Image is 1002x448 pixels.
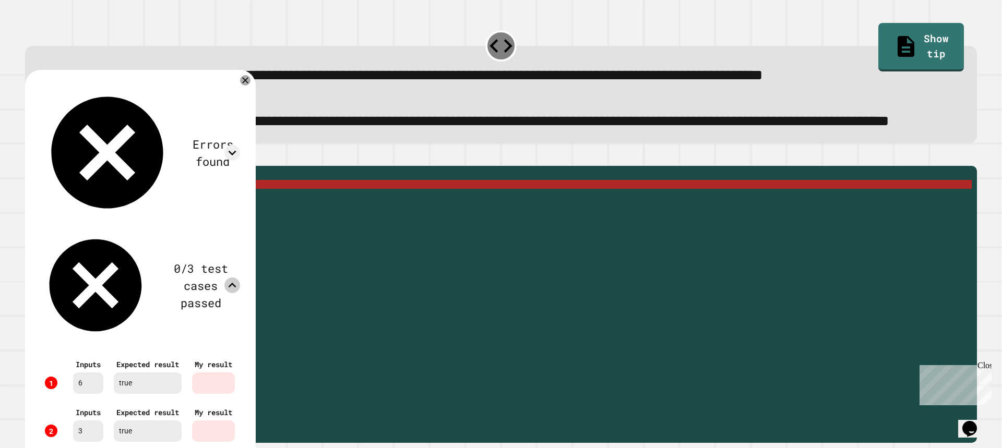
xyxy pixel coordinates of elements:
[45,425,57,437] div: 2
[195,359,232,370] div: My result
[195,407,232,418] div: My result
[116,359,179,370] div: Expected result
[76,407,101,418] div: Inputs
[45,377,57,389] div: 1
[915,361,992,405] iframe: chat widget
[114,420,182,442] div: true
[76,359,101,370] div: Inputs
[116,407,179,418] div: Expected result
[878,23,963,71] a: Show tip
[4,4,72,66] div: Chat with us now!Close
[185,136,240,170] div: Errors found
[114,372,182,394] div: true
[958,406,992,438] iframe: chat widget
[161,260,240,311] div: 0/3 test cases passed
[73,372,103,394] div: 6
[73,420,103,442] div: 3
